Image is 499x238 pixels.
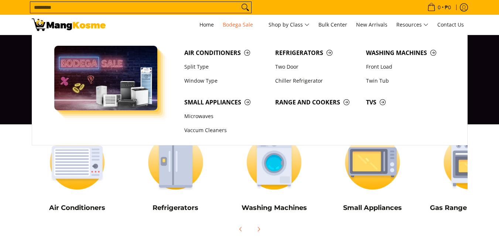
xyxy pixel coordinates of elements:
[327,128,418,217] a: Small Appliances Small Appliances
[181,109,271,123] a: Microwaves
[184,98,268,107] span: Small Appliances
[130,204,221,212] h5: Refrigerators
[32,128,123,196] img: Air Conditioners
[181,46,271,60] a: Air Conditioners
[315,15,351,35] a: Bulk Center
[181,74,271,88] a: Window Type
[396,20,428,30] span: Resources
[223,20,260,30] span: Bodega Sale
[437,5,442,10] span: 0
[196,15,218,35] a: Home
[32,18,106,31] img: Bodega Sale l Mang Kosme: Cost-Efficient &amp; Quality Home Appliances
[352,15,391,35] a: New Arrivals
[327,128,418,196] img: Small Appliances
[271,74,362,88] a: Chiller Refrigerator
[130,128,221,196] img: Refrigerators
[199,21,214,28] span: Home
[356,21,387,28] span: New Arrivals
[181,124,271,138] a: Vaccum Cleaners
[239,2,251,13] button: Search
[366,48,450,58] span: Washing Machines
[362,74,453,88] a: Twin Tub
[393,15,432,35] a: Resources
[444,5,452,10] span: ₱0
[265,15,313,35] a: Shop by Class
[229,204,320,212] h5: Washing Machines
[181,95,271,109] a: Small Appliances
[318,21,347,28] span: Bulk Center
[275,48,359,58] span: Refrigerators
[269,20,310,30] span: Shop by Class
[32,204,123,212] h5: Air Conditioners
[271,95,362,109] a: Range and Cookers
[437,21,464,28] span: Contact Us
[271,46,362,60] a: Refrigerators
[250,221,267,237] button: Next
[366,98,450,107] span: TVs
[219,15,263,35] a: Bodega Sale
[130,128,221,217] a: Refrigerators Refrigerators
[362,95,453,109] a: TVs
[327,204,418,212] h5: Small Appliances
[425,3,453,11] span: •
[362,46,453,60] a: Washing Machines
[113,15,468,35] nav: Main Menu
[184,48,268,58] span: Air Conditioners
[434,15,468,35] a: Contact Us
[271,60,362,74] a: Two Door
[229,128,320,196] img: Washing Machines
[362,60,453,74] a: Front Load
[275,98,359,107] span: Range and Cookers
[54,46,158,110] img: Bodega Sale
[229,128,320,217] a: Washing Machines Washing Machines
[181,60,271,74] a: Split Type
[233,221,249,237] button: Previous
[32,128,123,217] a: Air Conditioners Air Conditioners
